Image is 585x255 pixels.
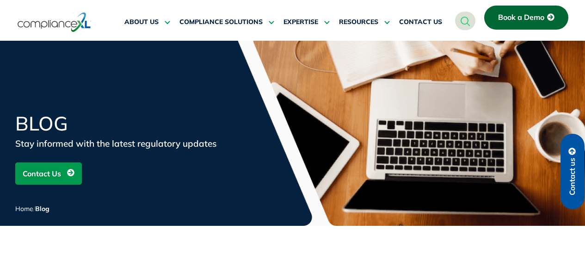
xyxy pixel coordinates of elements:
span: Contact us [568,158,577,195]
a: Book a Demo [484,6,568,30]
span: EXPERTISE [283,18,318,26]
a: RESOURCES [339,11,390,33]
span: CONTACT US [399,18,442,26]
span: ABOUT US [124,18,159,26]
img: logo-one.svg [18,12,91,33]
span: Book a Demo [498,13,544,22]
span: / [15,205,49,213]
div: Stay informed with the latest regulatory updates [15,137,237,150]
h1: Blog [15,114,237,133]
a: COMPLIANCE SOLUTIONS [179,11,274,33]
a: EXPERTISE [283,11,330,33]
a: Home [15,205,33,213]
a: ABOUT US [124,11,170,33]
a: Contact Us [15,162,82,185]
span: Blog [35,205,49,213]
a: navsearch-button [455,12,475,30]
span: Contact Us [23,165,61,182]
span: COMPLIANCE SOLUTIONS [179,18,263,26]
a: CONTACT US [399,11,442,33]
span: RESOURCES [339,18,378,26]
a: Contact us [560,134,585,209]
